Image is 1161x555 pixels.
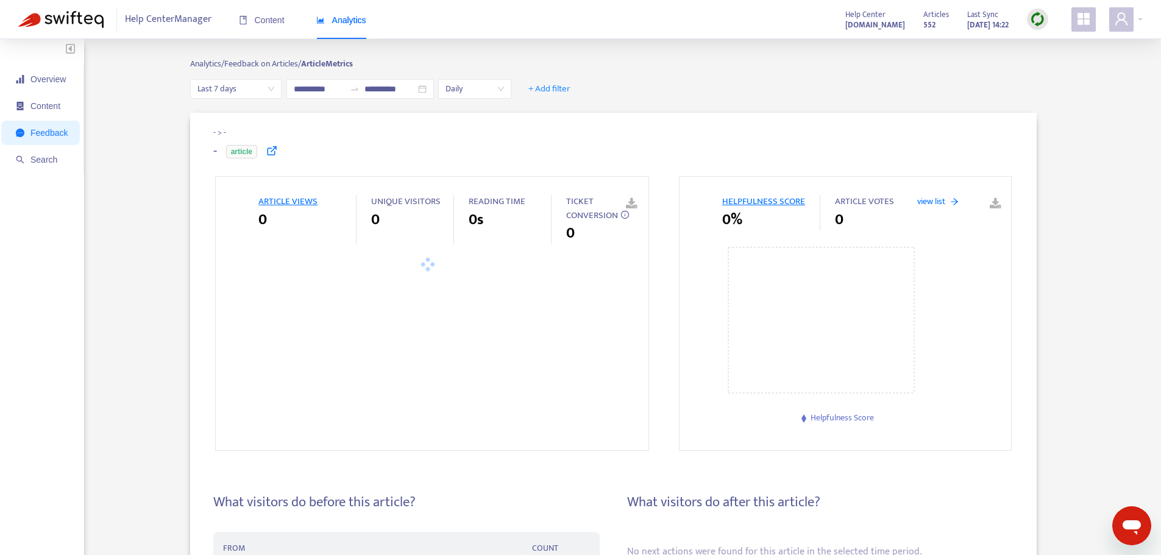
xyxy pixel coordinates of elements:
[197,80,274,98] span: Last 7 days
[722,209,742,231] span: 0%
[845,18,905,32] a: [DOMAIN_NAME]
[371,209,380,231] span: 0
[1112,506,1151,545] iframe: Button to launch messaging window
[469,194,525,209] span: READING TIME
[16,102,24,110] span: container
[566,222,575,244] span: 0
[811,411,874,425] span: Helpfulness Score
[835,194,894,209] span: ARTICLE VOTES
[239,15,285,25] span: Content
[190,57,301,71] span: Analytics/ Feedback on Articles/
[722,194,805,209] span: HELPFULNESS SCORE
[213,143,217,160] h4: -
[1114,12,1129,26] span: user
[30,128,68,138] span: Feedback
[224,126,226,139] span: -
[967,18,1009,32] strong: [DATE] 14:22
[350,84,360,94] span: swap-right
[528,82,570,96] span: + Add filter
[917,195,945,208] span: view list
[258,194,318,209] span: ARTICLE VIEWS
[923,8,949,21] span: Articles
[18,11,104,28] img: Swifteq
[1030,12,1045,27] img: sync.dc5367851b00ba804db3.png
[566,194,618,223] span: TICKET CONVERSION
[923,18,936,32] strong: 552
[371,194,441,209] span: UNIQUE VISITORS
[316,15,366,25] span: Analytics
[218,125,224,140] span: >
[316,16,325,24] span: area-chart
[16,75,24,83] span: signal
[213,125,218,140] span: -
[469,209,483,231] span: 0s
[350,84,360,94] span: to
[16,155,24,164] span: search
[30,74,66,84] span: Overview
[1076,12,1091,26] span: appstore
[950,197,959,206] span: arrow-right
[967,8,998,21] span: Last Sync
[125,8,211,31] span: Help Center Manager
[845,8,886,21] span: Help Center
[30,101,60,111] span: Content
[301,57,353,71] strong: Article Metrics
[213,494,416,511] h4: What visitors do before this article?
[627,494,820,511] h4: What visitors do after this article?
[16,129,24,137] span: message
[258,209,267,231] span: 0
[30,155,57,164] span: Search
[519,79,580,99] button: + Add filter
[226,145,257,158] span: article
[835,209,843,231] span: 0
[239,16,247,24] span: book
[446,80,504,98] span: Daily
